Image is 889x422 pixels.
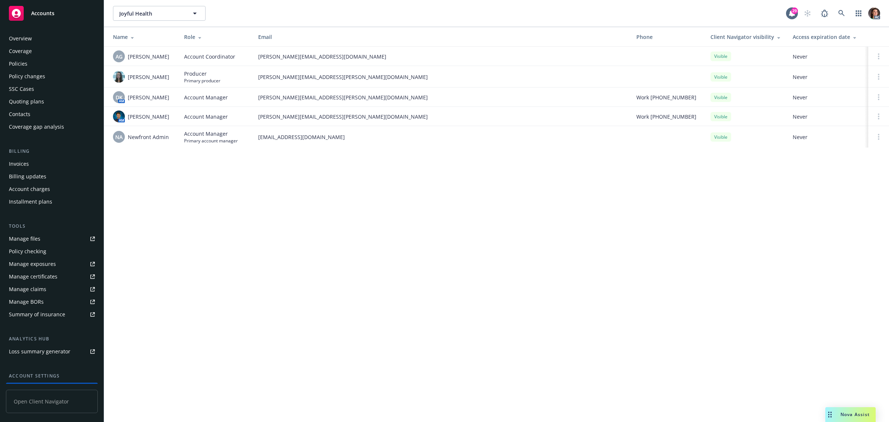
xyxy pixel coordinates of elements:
[6,383,98,395] a: Service team
[710,52,731,61] div: Visible
[6,33,98,44] a: Overview
[793,53,862,60] span: Never
[825,407,876,422] button: Nova Assist
[258,73,625,81] span: [PERSON_NAME][EMAIL_ADDRESS][PERSON_NAME][DOMAIN_NAME]
[6,271,98,283] a: Manage certificates
[184,33,246,41] div: Role
[9,346,70,357] div: Loss summary generator
[868,7,880,19] img: photo
[817,6,832,21] a: Report a Bug
[184,130,238,138] span: Account Manager
[184,70,220,78] span: Producer
[6,222,98,230] div: Tools
[9,271,57,283] div: Manage certificates
[9,233,40,245] div: Manage files
[9,33,32,44] div: Overview
[6,309,98,320] a: Summary of insurance
[840,411,870,418] span: Nova Assist
[9,158,29,170] div: Invoices
[793,113,862,121] span: Never
[791,6,798,13] div: 29
[6,196,98,208] a: Installment plans
[825,407,835,422] div: Drag to move
[851,6,866,21] a: Switch app
[6,108,98,120] a: Contacts
[6,121,98,133] a: Coverage gap analysis
[258,33,625,41] div: Email
[9,258,56,270] div: Manage exposures
[9,245,46,257] div: Policy checking
[184,138,238,144] span: Primary account manager
[793,133,862,141] span: Never
[9,296,44,308] div: Manage BORs
[834,6,849,21] a: Search
[6,45,98,57] a: Coverage
[115,133,123,141] span: NA
[9,183,50,195] div: Account charges
[9,171,46,182] div: Billing updates
[9,196,52,208] div: Installment plans
[258,113,625,121] span: [PERSON_NAME][EMAIL_ADDRESS][PERSON_NAME][DOMAIN_NAME]
[6,258,98,270] a: Manage exposures
[636,33,699,41] div: Phone
[6,390,98,413] span: Open Client Navigator
[9,83,34,95] div: SSC Cases
[793,33,862,41] div: Access expiration date
[6,158,98,170] a: Invoices
[9,121,64,133] div: Coverage gap analysis
[128,53,169,60] span: [PERSON_NAME]
[6,83,98,95] a: SSC Cases
[6,245,98,257] a: Policy checking
[636,93,696,101] span: Work [PHONE_NUMBER]
[184,53,235,60] span: Account Coordinator
[710,72,731,82] div: Visible
[116,53,123,60] span: AG
[6,372,98,380] div: Account settings
[113,6,206,21] button: Joyful Health
[800,6,815,21] a: Start snowing
[6,148,98,155] div: Billing
[31,10,54,16] span: Accounts
[9,108,30,120] div: Contacts
[9,383,41,395] div: Service team
[258,93,625,101] span: [PERSON_NAME][EMAIL_ADDRESS][PERSON_NAME][DOMAIN_NAME]
[113,71,125,83] img: photo
[116,93,123,101] span: DK
[184,78,220,84] span: Primary producer
[258,53,625,60] span: [PERSON_NAME][EMAIL_ADDRESS][DOMAIN_NAME]
[710,112,731,121] div: Visible
[710,33,781,41] div: Client Navigator visibility
[128,93,169,101] span: [PERSON_NAME]
[184,113,228,121] span: Account Manager
[184,93,228,101] span: Account Manager
[113,33,172,41] div: Name
[6,183,98,195] a: Account charges
[9,70,45,82] div: Policy changes
[128,73,169,81] span: [PERSON_NAME]
[6,335,98,343] div: Analytics hub
[6,283,98,295] a: Manage claims
[793,93,862,101] span: Never
[9,58,27,70] div: Policies
[710,132,731,142] div: Visible
[6,58,98,70] a: Policies
[6,233,98,245] a: Manage files
[793,73,862,81] span: Never
[9,283,46,295] div: Manage claims
[9,309,65,320] div: Summary of insurance
[636,113,696,121] span: Work [PHONE_NUMBER]
[710,93,731,102] div: Visible
[9,45,32,57] div: Coverage
[119,10,183,17] span: Joyful Health
[128,133,169,141] span: Newfront Admin
[6,296,98,308] a: Manage BORs
[128,113,169,121] span: [PERSON_NAME]
[6,96,98,108] a: Quoting plans
[6,3,98,24] a: Accounts
[9,96,44,108] div: Quoting plans
[258,133,625,141] span: [EMAIL_ADDRESS][DOMAIN_NAME]
[113,111,125,122] img: photo
[6,171,98,182] a: Billing updates
[6,70,98,82] a: Policy changes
